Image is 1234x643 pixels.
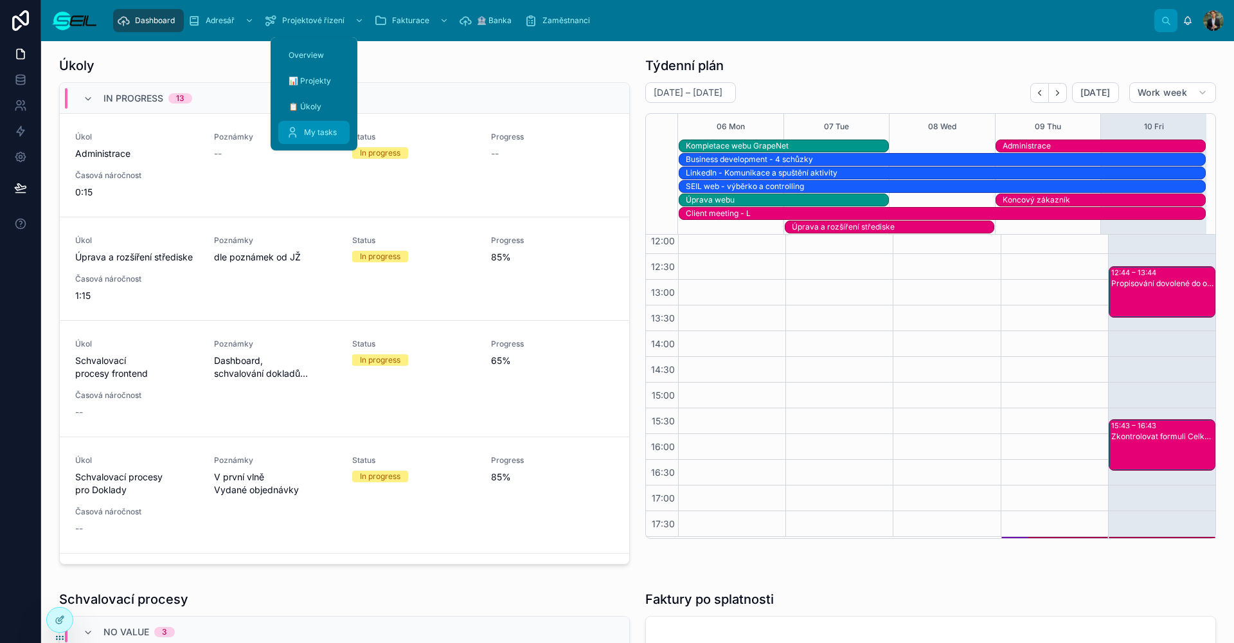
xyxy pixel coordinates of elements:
[60,114,629,217] a: ÚkolAdministracePoznámky--StatusIn progressProgress--Časová náročnost0:15
[103,626,149,638] span: No value
[289,102,321,112] span: 📋 Úkoly
[654,86,722,99] h2: [DATE] – [DATE]
[214,471,337,496] span: V první vlně Vydané objednávky
[491,471,614,484] span: 85%
[542,15,590,26] span: Zaměstnanci
[1111,278,1214,289] div: Propisování dovolené do outlooku
[648,415,678,426] span: 15:30
[686,194,888,206] div: Úprava webu
[645,57,724,75] h1: Týdenní plán
[648,364,678,375] span: 14:30
[75,455,199,466] span: Úkol
[1035,114,1061,140] div: 09 Thu
[648,467,678,478] span: 16:30
[75,390,199,401] span: Časová náročnost
[214,251,337,264] span: dle poznámek od JŽ
[1109,267,1215,317] div: 12:44 – 13:44Propisování dovolené do outlooku
[289,50,324,60] span: Overview
[686,154,1205,165] div: Business development - 4 schůzky
[75,147,199,160] span: Administrace
[1138,87,1187,98] span: Work week
[75,339,199,349] span: Úkol
[686,168,1205,178] div: LinkedIn - Komunikace a spuštění aktivity
[686,154,1205,165] div: Business development - 4 schůzky
[648,287,678,298] span: 13:00
[491,251,614,264] span: 85%
[352,132,476,142] span: Status
[103,92,163,105] span: In progress
[648,390,678,401] span: 15:00
[278,121,350,144] a: My tasks
[717,114,745,140] button: 06 Mon
[206,15,235,26] span: Adresář
[648,235,678,246] span: 12:00
[75,507,199,517] span: Časová náročnost
[686,140,888,152] div: Kompletace webu GrapeNet
[1109,420,1215,470] div: 15:43 – 16:43Zkontrolovat formuli Celková cena (A)
[491,354,614,367] span: 65%
[1129,82,1216,103] button: Work week
[352,455,476,466] span: Status
[278,44,350,67] a: Overview
[59,590,188,608] h1: Schvalovací procesy
[648,441,678,452] span: 16:00
[360,354,400,366] div: In progress
[113,9,184,32] a: Dashboard
[60,437,629,554] a: ÚkolSchvalovací procesy pro DokladyPoznámkyV první vlně Vydané objednávkyStatusIn progressProgres...
[135,15,175,26] span: Dashboard
[491,132,614,142] span: Progress
[75,406,83,419] span: --
[352,339,476,349] span: Status
[792,222,994,232] div: Úprava a rozšíření střediske
[1111,421,1159,431] div: 15:43 – 16:43
[75,471,199,496] span: Schvalovací procesy pro Doklady
[289,76,331,86] span: 📊 Projekty
[282,15,344,26] span: Projektové řízení
[686,141,888,151] div: Kompletace webu GrapeNet
[491,235,614,246] span: Progress
[824,114,849,140] button: 07 Tue
[477,15,512,26] span: 🏦 Banka
[214,235,337,246] span: Poznámky
[51,10,98,31] img: App logo
[108,6,1154,35] div: scrollable content
[792,221,994,233] div: Úprava a rozšíření střediske
[928,114,956,140] button: 08 Wed
[521,9,599,32] a: Zaměstnanci
[75,132,199,142] span: Úkol
[214,354,337,380] span: Dashboard, schvalování dokladů...
[59,57,94,75] h1: Úkoly
[648,518,678,529] span: 17:30
[392,15,429,26] span: Fakturace
[686,208,1205,219] div: Client meeting - L
[360,251,400,262] div: In progress
[214,147,222,160] span: --
[491,339,614,349] span: Progress
[304,127,337,138] span: My tasks
[75,235,199,246] span: Úkol
[455,9,521,32] a: 🏦 Banka
[75,354,199,380] span: Schvalovací procesy frontend
[184,9,260,32] a: Adresář
[648,261,678,272] span: 12:30
[214,455,337,466] span: Poznámky
[1030,83,1049,103] button: Back
[1144,114,1164,140] button: 10 Fri
[75,170,199,181] span: Časová náročnost
[686,167,1205,179] div: LinkedIn - Komunikace a spuštění aktivity
[370,9,455,32] a: Fakturace
[686,181,1205,192] div: SEIL web - výběrko a controlling
[1111,431,1214,442] div: Zkontrolovat formuli Celková cena (A)
[75,186,199,199] span: 0:15
[491,455,614,466] span: Progress
[1049,83,1067,103] button: Next
[1003,140,1205,152] div: Administrace
[686,181,1205,192] div: SEIL web - výběrko a controlling
[1003,194,1205,206] div: Koncový zákazník
[648,338,678,349] span: 14:00
[352,235,476,246] span: Status
[648,312,678,323] span: 13:30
